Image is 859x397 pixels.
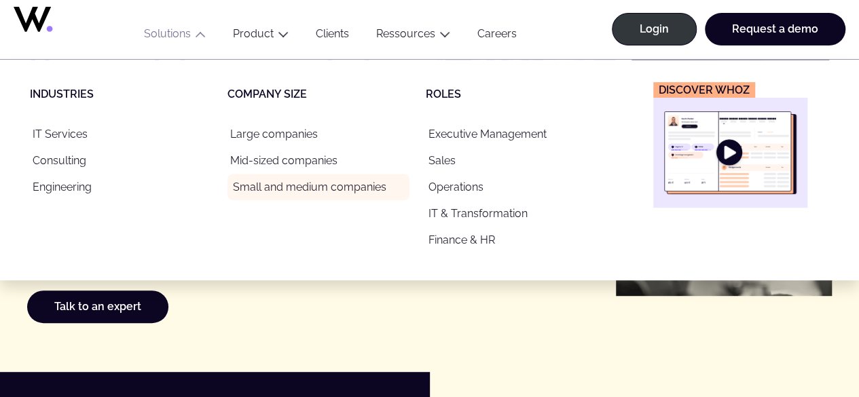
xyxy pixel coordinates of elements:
a: IT Services [30,121,211,147]
figcaption: Discover Whoz [653,82,755,98]
a: Talk to an expert [27,290,168,323]
a: Consulting [30,147,211,174]
a: Executive Management [426,121,607,147]
a: Discover Whoz [653,82,807,208]
p: Industries [30,87,227,102]
a: Mid-sized companies [227,147,409,174]
a: Finance & HR [426,227,607,253]
p: Company size [227,87,425,102]
button: Product [219,27,302,45]
a: Small and medium companies [227,174,409,200]
a: IT & Transformation [426,200,607,227]
a: Operations [426,174,607,200]
a: Login [612,13,697,45]
a: Request a demo [705,13,845,45]
a: Careers [464,27,530,45]
button: Ressources [363,27,464,45]
button: Solutions [130,27,219,45]
a: Sales [426,147,607,174]
a: Ressources [376,27,435,40]
iframe: Chatbot [769,307,840,378]
a: Product [233,27,274,40]
p: Roles [426,87,623,102]
a: Clients [302,27,363,45]
a: Large companies [227,121,409,147]
a: Engineering [30,174,211,200]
